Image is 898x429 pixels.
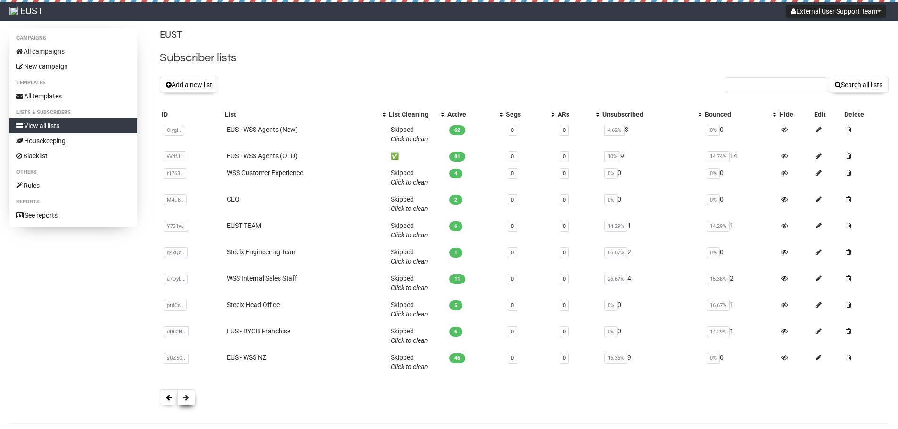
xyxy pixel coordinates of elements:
[164,326,189,337] span: dRh2H..
[563,276,566,282] a: 0
[504,108,555,121] th: Segs: No sort applied, activate to apply an ascending sort
[705,110,768,119] div: Bounced
[703,164,777,191] td: 0
[511,223,514,229] a: 0
[707,326,730,337] span: 14.29%
[387,147,445,164] td: ✅
[449,300,462,310] span: 5
[563,223,566,229] a: 0
[449,274,465,284] span: 11
[604,247,627,258] span: 66.67%
[391,363,428,371] a: Click to clean
[511,302,514,308] a: 0
[601,108,703,121] th: Unsubscribed: No sort applied, activate to apply an ascending sort
[563,302,566,308] a: 0
[391,248,428,265] span: Skipped
[604,326,618,337] span: 0%
[601,121,703,147] td: 3
[391,275,428,291] span: Skipped
[391,169,428,186] span: Skipped
[601,191,703,217] td: 0
[227,152,297,160] a: EUS - WSS Agents (OLD)
[391,354,428,371] span: Skipped
[227,195,239,203] a: CEO
[9,44,137,59] a: All campaigns
[703,121,777,147] td: 0
[449,152,465,162] span: 81
[563,355,566,361] a: 0
[391,231,428,239] a: Click to clean
[511,355,514,361] a: 0
[786,5,886,18] button: External User Support Team
[391,195,428,212] span: Skipped
[779,110,810,119] div: Hide
[391,258,428,265] a: Click to clean
[703,243,777,270] td: 0
[601,270,703,296] td: 4
[391,301,428,318] span: Skipped
[160,28,889,41] p: EUST
[227,275,297,282] a: WSS Internal Sales Staff
[449,353,465,363] span: 46
[563,170,566,177] a: 0
[227,301,280,308] a: Steelx Head Office
[812,108,842,121] th: Edit: No sort applied, sorting is disabled
[707,221,730,232] span: 14.29%
[707,247,720,258] span: 0%
[391,135,428,143] a: Click to clean
[601,349,703,375] td: 9
[9,208,137,223] a: See reports
[703,349,777,375] td: 0
[707,274,730,284] span: 15.38%
[164,221,188,232] span: Y731w..
[225,110,377,119] div: List
[707,125,720,136] span: 0%
[511,197,514,203] a: 0
[227,248,297,256] a: Steelx Engineering Team
[164,274,188,284] span: a7QyL..
[558,110,592,119] div: ARs
[164,247,188,258] span: q4xQq..
[563,250,566,256] a: 0
[9,148,137,163] a: Blacklist
[814,110,840,119] div: Edit
[703,270,777,296] td: 2
[602,110,693,119] div: Unsubscribed
[604,300,618,311] span: 0%
[556,108,601,121] th: ARs: No sort applied, activate to apply an ascending sort
[703,217,777,243] td: 1
[9,196,137,208] li: Reports
[9,59,137,74] a: New campaign
[601,323,703,349] td: 0
[227,169,303,177] a: WSS Customer Experience
[162,110,222,119] div: ID
[703,323,777,349] td: 1
[449,125,465,135] span: 62
[511,276,514,282] a: 0
[601,296,703,323] td: 0
[511,250,514,256] a: 0
[9,118,137,133] a: View all lists
[391,126,428,143] span: Skipped
[9,178,137,193] a: Rules
[9,107,137,118] li: Lists & subscribers
[391,337,428,344] a: Click to clean
[703,296,777,323] td: 1
[777,108,812,121] th: Hide: No sort applied, sorting is disabled
[223,108,387,121] th: List: No sort applied, activate to apply an ascending sort
[604,353,627,364] span: 16.36%
[227,327,290,335] a: EUS - BYOB Franchise
[389,110,436,119] div: List Cleaning
[9,167,137,178] li: Others
[703,108,777,121] th: Bounced: No sort applied, activate to apply an ascending sort
[391,205,428,212] a: Click to clean
[844,110,887,119] div: Delete
[829,77,889,93] button: Search all lists
[449,327,462,337] span: 6
[9,89,137,104] a: All templates
[449,248,462,258] span: 1
[707,353,720,364] span: 0%
[604,168,618,179] span: 0%
[9,7,18,15] img: 9.png
[707,168,720,179] span: 0%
